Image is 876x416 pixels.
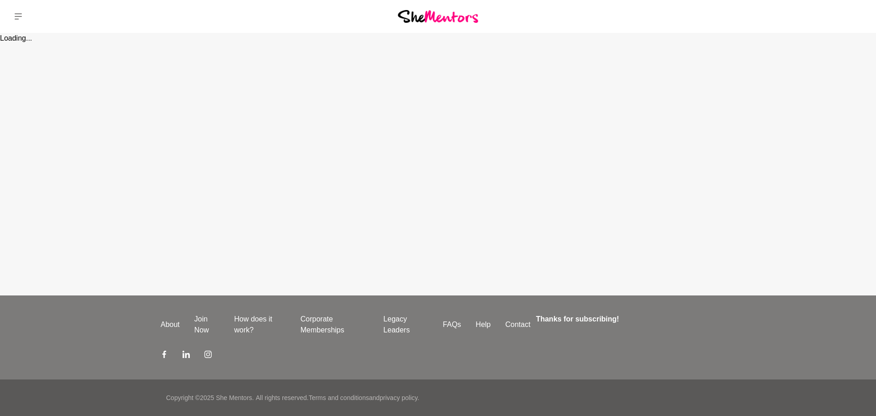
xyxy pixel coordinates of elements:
a: How does it work? [227,314,293,336]
a: About [153,319,187,330]
p: All rights reserved. and . [255,393,419,403]
a: Jolynne Rydz [843,5,865,27]
a: Contact [498,319,538,330]
a: Corporate Memberships [293,314,376,336]
a: Help [469,319,498,330]
a: Join Now [187,314,227,336]
a: privacy policy [380,394,417,401]
a: Legacy Leaders [376,314,435,336]
p: Copyright © 2025 She Mentors . [166,393,254,403]
a: Terms and conditions [308,394,369,401]
a: FAQs [436,319,469,330]
a: LinkedIn [182,350,190,361]
a: Facebook [161,350,168,361]
h4: Thanks for subscribing! [536,314,710,325]
img: She Mentors Logo [398,10,478,22]
a: Instagram [204,350,212,361]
